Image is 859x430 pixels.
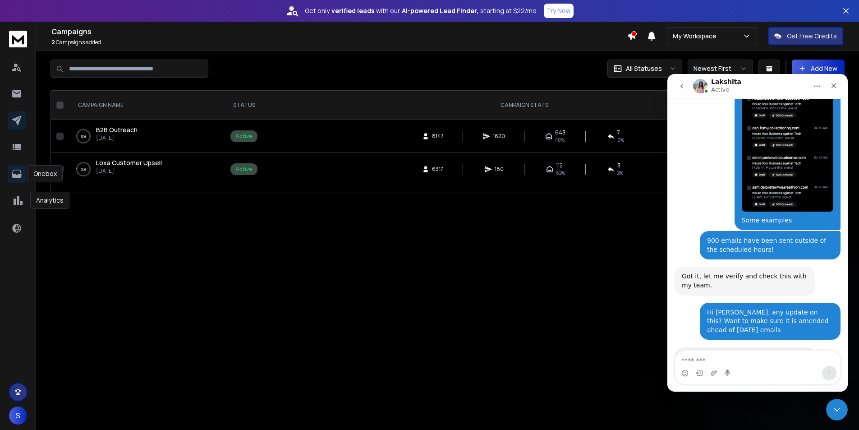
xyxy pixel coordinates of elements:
iframe: Intercom live chat [826,399,848,421]
button: S [9,407,27,425]
span: 62 % [556,169,565,176]
div: Active [235,133,253,140]
h1: Campaigns [51,26,627,37]
span: 7 [617,129,620,136]
td: 2%Loxa Customer Upsell[DATE] [67,153,225,186]
p: Get only with our starting at $22/mo [305,6,537,15]
p: [DATE] [96,167,162,175]
button: Start recording [57,296,64,303]
span: 1620 [493,133,505,140]
span: 112 [556,162,563,169]
th: STATUS [225,91,263,120]
span: 6317 [432,166,443,173]
a: B2B Outreach [96,125,138,134]
strong: AI-powered Lead Finder, [402,6,478,15]
p: Get Free Credits [787,32,837,41]
p: My Workspace [673,32,720,41]
span: 643 [555,129,565,136]
textarea: Message… [8,277,173,292]
span: 0 % [617,136,624,143]
div: Lakshita says… [7,273,173,335]
strong: verified leads [331,6,374,15]
span: 180 [495,166,504,173]
p: 0 % [81,132,86,141]
button: Send a message… [155,292,169,306]
iframe: Intercom live chat [667,74,848,392]
p: Campaigns added [51,39,627,46]
button: Try Now [544,4,574,18]
th: CAMPAIGN STATS [263,91,786,120]
td: 0%B2B Outreach[DATE] [67,120,225,153]
button: Get Free Credits [768,27,843,45]
th: CAMPAIGN NAME [67,91,225,120]
div: Active [235,166,253,173]
img: logo [9,31,27,47]
p: Try Now [547,6,571,15]
button: Add New [792,60,845,78]
div: Hey [PERSON_NAME], we have passed on this to the technical team to look into it, I will update yo... [7,273,148,319]
span: 40 % [555,136,565,143]
div: Onebox [28,165,63,182]
button: Newest First [688,60,753,78]
span: 2 [51,38,55,46]
button: Emoji picker [14,296,21,303]
span: 3 [617,162,620,169]
div: Analytics [30,192,69,209]
span: 2 % [617,169,623,176]
a: Loxa Customer Upsell [96,158,162,167]
button: Gif picker [28,296,36,303]
p: [DATE] [96,134,138,142]
button: Upload attachment [43,296,50,303]
span: 8147 [432,133,444,140]
p: 2 % [81,165,86,174]
p: All Statuses [626,64,662,73]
